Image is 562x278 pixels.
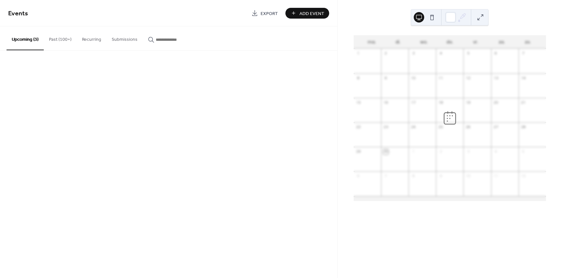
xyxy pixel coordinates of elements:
button: Submissions [106,26,143,50]
div: 1 [356,51,361,56]
div: 21 [521,100,526,105]
div: 6 [493,51,499,56]
span: Events [8,7,28,20]
div: 11 [438,75,444,81]
div: 14 [521,75,526,81]
div: 1 [411,149,416,155]
div: wo. [411,35,437,49]
div: 15 [356,100,361,105]
div: 12 [466,75,471,81]
div: 26 [466,125,471,130]
div: 18 [438,100,444,105]
a: Export [247,8,283,19]
button: Recurring [77,26,106,50]
div: 3 [411,51,416,56]
span: Export [261,10,278,17]
div: 5 [466,51,471,56]
div: 24 [411,125,416,130]
div: 17 [411,100,416,105]
div: 7 [521,51,526,56]
div: 3 [466,149,471,155]
div: ma. [359,35,385,49]
div: 27 [493,125,499,130]
div: za. [489,35,515,49]
div: 2 [383,51,389,56]
div: 8 [411,174,416,179]
div: 22 [356,125,361,130]
span: Add Event [299,10,324,17]
div: 5 [521,149,526,155]
div: 20 [493,100,499,105]
div: 16 [383,100,389,105]
div: zo. [515,35,541,49]
div: 6 [356,174,361,179]
div: 9 [438,174,444,179]
button: Upcoming (3) [7,26,44,50]
div: 11 [493,174,499,179]
div: do. [437,35,463,49]
div: 10 [466,174,471,179]
div: 13 [493,75,499,81]
div: 7 [383,174,389,179]
div: 12 [521,174,526,179]
div: 8 [356,75,361,81]
button: Add Event [285,8,329,19]
div: 9 [383,75,389,81]
div: 25 [438,125,444,130]
div: 19 [466,100,471,105]
div: 30 [383,149,389,155]
div: 29 [356,149,361,155]
div: 4 [493,149,499,155]
div: 23 [383,125,389,130]
div: di. [385,35,411,49]
div: 2 [438,149,444,155]
div: 10 [411,75,416,81]
button: Past (100+) [44,26,77,50]
div: vr. [463,35,489,49]
div: 4 [438,51,444,56]
div: 28 [521,125,526,130]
